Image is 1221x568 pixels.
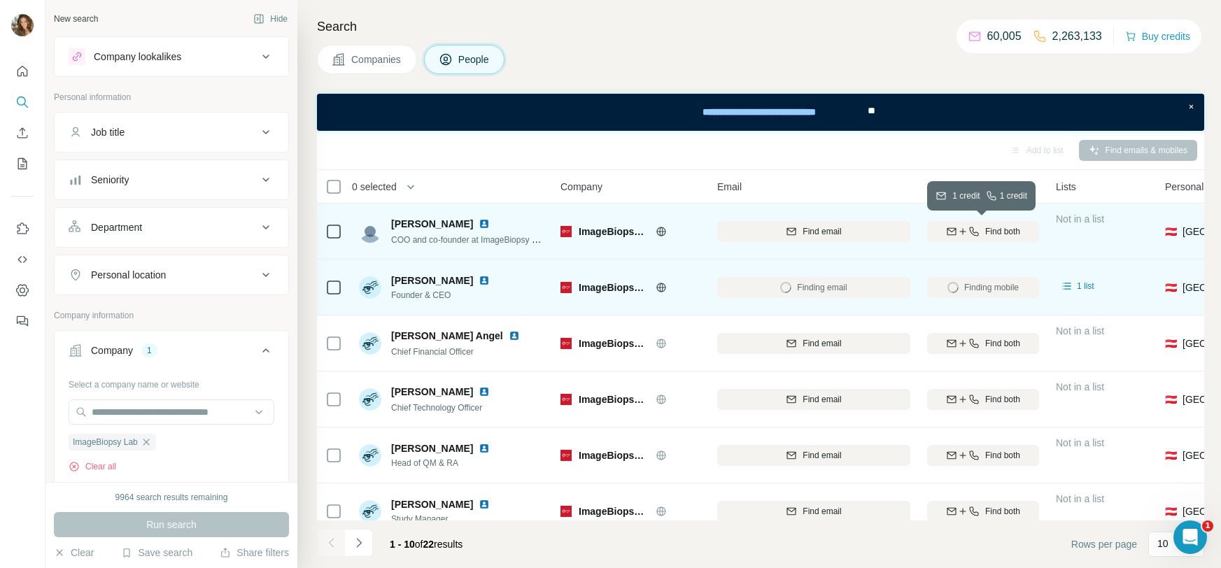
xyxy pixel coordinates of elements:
[1056,381,1104,392] span: Not in a list
[351,52,402,66] span: Companies
[985,393,1020,406] span: Find both
[359,388,381,411] img: Avatar
[55,40,288,73] button: Company lookalikes
[69,460,116,473] button: Clear all
[91,268,166,282] div: Personal location
[803,393,841,406] span: Find email
[927,221,1039,242] button: Find both
[391,289,495,301] span: Founder & CEO
[359,500,381,523] img: Avatar
[985,449,1020,462] span: Find both
[560,226,572,237] img: Logo of ImageBiopsy Lab
[1173,520,1207,554] iframe: Intercom live chat
[1157,537,1169,551] p: 10
[560,450,572,461] img: Logo of ImageBiopsy Lab
[11,120,34,145] button: Enrich CSV
[390,539,463,550] span: results
[391,499,473,510] span: [PERSON_NAME]
[54,546,94,560] button: Clear
[1056,180,1076,194] span: Lists
[803,505,841,518] span: Find email
[11,216,34,241] button: Use Surfe on LinkedIn
[717,221,910,242] button: Find email
[1202,520,1213,532] span: 1
[1165,281,1177,294] span: 🇦🇹
[927,333,1039,354] button: Find both
[141,344,157,357] div: 1
[927,445,1039,466] button: Find both
[54,309,289,322] p: Company information
[391,329,503,343] span: [PERSON_NAME] Angel
[54,91,289,104] p: Personal information
[91,220,142,234] div: Department
[479,443,490,454] img: LinkedIn logo
[11,59,34,84] button: Quick start
[55,334,288,373] button: Company1
[479,499,490,510] img: LinkedIn logo
[1056,493,1104,504] span: Not in a list
[220,546,289,560] button: Share filters
[1165,336,1177,350] span: 🇦🇹
[579,336,649,350] span: ImageBiopsy Lab
[391,234,546,245] span: COO and co-founder at ImageBiopsy Lab
[803,449,841,462] span: Find email
[91,173,129,187] div: Seniority
[579,281,649,294] span: ImageBiopsy Lab
[73,436,138,448] span: ImageBiopsy Lab
[1165,504,1177,518] span: 🇦🇹
[69,373,274,391] div: Select a company name or website
[1056,213,1104,225] span: Not in a list
[987,28,1022,45] p: 60,005
[359,444,381,467] img: Avatar
[579,225,649,239] span: ImageBiopsy Lab
[391,347,474,357] span: Chief Financial Officer
[55,115,288,149] button: Job title
[391,217,473,231] span: [PERSON_NAME]
[115,491,228,504] div: 9964 search results remaining
[927,389,1039,410] button: Find both
[803,337,841,350] span: Find email
[560,338,572,349] img: Logo of ImageBiopsy Lab
[359,276,381,299] img: Avatar
[317,17,1204,36] h4: Search
[985,337,1020,350] span: Find both
[11,278,34,303] button: Dashboard
[54,13,98,25] div: New search
[560,506,572,517] img: Logo of ImageBiopsy Lab
[717,445,910,466] button: Find email
[579,392,649,406] span: ImageBiopsy Lab
[121,546,192,560] button: Save search
[579,504,649,518] span: ImageBiopsy Lab
[479,275,490,286] img: LinkedIn logo
[479,218,490,229] img: LinkedIn logo
[717,389,910,410] button: Find email
[345,529,373,557] button: Navigate to next page
[717,180,742,194] span: Email
[91,343,133,357] div: Company
[55,258,288,292] button: Personal location
[1165,448,1177,462] span: 🇦🇹
[352,180,397,194] span: 0 selected
[560,282,572,293] img: Logo of ImageBiopsy Lab
[1056,325,1104,336] span: Not in a list
[717,333,910,354] button: Find email
[1052,28,1102,45] p: 2,263,133
[479,386,490,397] img: LinkedIn logo
[91,125,125,139] div: Job title
[1165,392,1177,406] span: 🇦🇹
[55,163,288,197] button: Seniority
[1165,225,1177,239] span: 🇦🇹
[423,539,435,550] span: 22
[11,308,34,334] button: Feedback
[391,403,482,413] span: Chief Technology Officer
[390,539,415,550] span: 1 - 10
[560,180,602,194] span: Company
[985,225,1020,238] span: Find both
[11,90,34,115] button: Search
[509,330,520,341] img: LinkedIn logo
[244,8,297,29] button: Hide
[985,505,1020,518] span: Find both
[1071,537,1137,551] span: Rows per page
